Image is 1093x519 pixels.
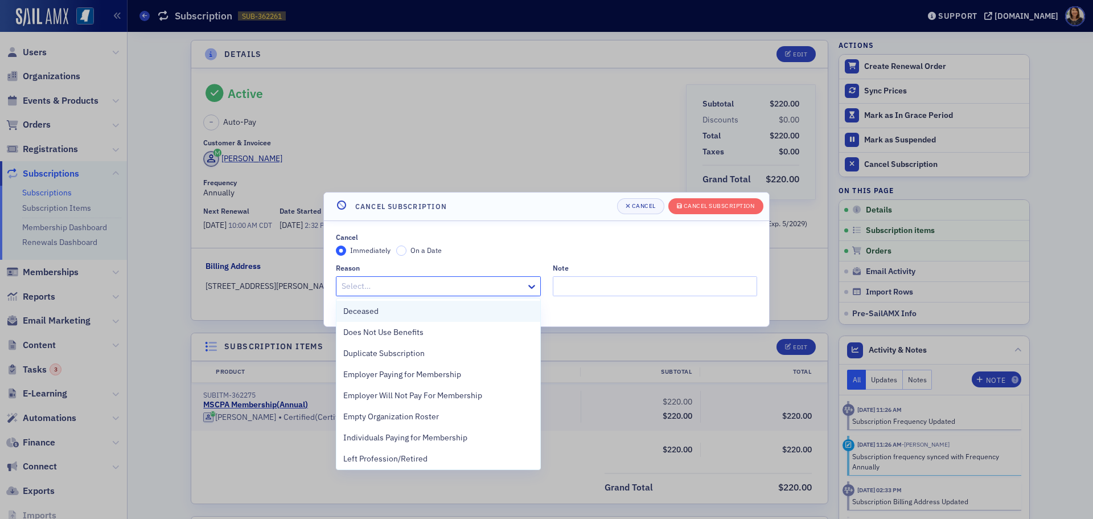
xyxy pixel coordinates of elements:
[336,264,360,272] div: Reason
[343,390,482,402] span: Employer Will Not Pay For Membership
[343,348,425,359] span: Duplicate Subscription
[336,246,346,256] input: Immediately
[553,264,569,272] div: Note
[343,369,461,381] span: Employer Paying for Membership
[396,246,406,256] input: On a Date
[343,305,379,317] span: Deceased
[350,246,391,255] span: Immediately
[668,198,763,214] button: Cancel Subscription
[355,201,447,211] h4: Cancel Subscription
[684,203,755,209] div: Cancel Subscription
[343,411,439,423] span: Empty Organization Roster
[632,203,656,209] div: Cancel
[410,246,442,255] span: On a Date
[343,453,428,465] span: Left Profession/Retired
[617,198,664,214] button: Cancel
[343,326,424,338] span: Does Not Use Benefits
[336,233,358,242] div: Cancel
[343,432,467,444] span: Individuals Paying for Membership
